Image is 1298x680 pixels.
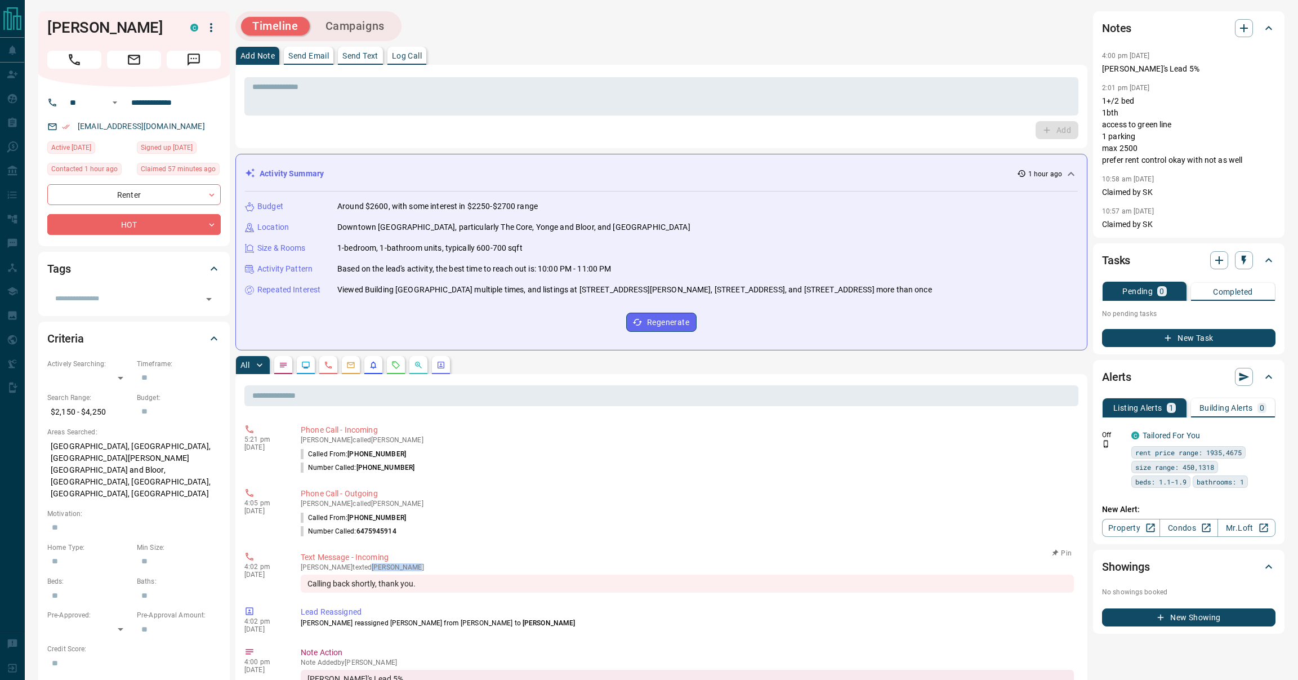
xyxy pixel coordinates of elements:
[324,361,333,370] svg: Calls
[314,17,396,35] button: Campaigns
[78,122,205,131] a: [EMAIL_ADDRESS][DOMAIN_NAME]
[244,507,284,515] p: [DATE]
[244,571,284,579] p: [DATE]
[301,563,1074,571] p: [PERSON_NAME] texted [PERSON_NAME]
[1159,287,1164,295] p: 0
[356,464,415,472] span: [PHONE_NUMBER]
[347,514,406,522] span: [PHONE_NUMBER]
[337,284,932,296] p: Viewed Building [GEOGRAPHIC_DATA] multiple times, and listings at [STREET_ADDRESS][PERSON_NAME], ...
[244,658,284,666] p: 4:00 pm
[47,437,221,503] p: [GEOGRAPHIC_DATA], [GEOGRAPHIC_DATA], [GEOGRAPHIC_DATA][PERSON_NAME][GEOGRAPHIC_DATA] and Bloor, ...
[1102,186,1275,198] p: Claimed by SK
[241,17,310,35] button: Timeline
[523,619,575,627] span: [PERSON_NAME]
[47,644,221,654] p: Credit Score:
[137,141,221,157] div: Tue Jul 22 2025
[414,361,423,370] svg: Opportunities
[47,325,221,352] div: Criteria
[244,617,284,625] p: 4:02 pm
[301,618,1074,628] p: [PERSON_NAME] reassigned [PERSON_NAME] from [PERSON_NAME] to
[244,563,284,571] p: 4:02 pm
[337,221,690,233] p: Downtown [GEOGRAPHIC_DATA], particularly The Core, Yonge and Bloor, and [GEOGRAPHIC_DATA]
[107,51,161,69] span: Email
[1135,461,1214,473] span: size range: 450,1318
[62,123,70,131] svg: Email Verified
[260,168,324,180] p: Activity Summary
[190,24,198,32] div: condos.ca
[137,543,221,553] p: Min Size:
[288,52,329,60] p: Send Email
[337,242,523,254] p: 1-bedroom, 1-bathroom units, typically 600-700 sqft
[244,443,284,451] p: [DATE]
[257,221,289,233] p: Location
[1102,305,1275,322] p: No pending tasks
[347,450,406,458] span: [PHONE_NUMBER]
[337,263,612,275] p: Based on the lead's activity, the best time to reach out is: 10:00 PM - 11:00 PM
[47,576,131,586] p: Beds:
[301,488,1074,500] p: Phone Call - Outgoing
[51,142,91,153] span: Active [DATE]
[1135,447,1242,458] span: rent price range: 1935,4675
[108,96,122,109] button: Open
[1135,476,1187,487] span: beds: 1.1-1.9
[137,393,221,403] p: Budget:
[301,463,414,473] p: Number Called:
[201,291,217,307] button: Open
[1102,553,1275,580] div: Showings
[1102,63,1275,75] p: [PERSON_NAME]'s Lead 5%
[301,436,1074,444] p: [PERSON_NAME] called [PERSON_NAME]
[1102,15,1275,42] div: Notes
[244,625,284,633] p: [DATE]
[47,427,221,437] p: Areas Searched:
[257,201,283,212] p: Budget
[301,449,406,459] p: Called From:
[47,260,70,278] h2: Tags
[1102,175,1154,183] p: 10:58 am [DATE]
[1102,368,1131,386] h2: Alerts
[301,526,396,536] p: Number Called:
[301,647,1074,659] p: Note Action
[1169,404,1174,412] p: 1
[1102,440,1110,448] svg: Push Notification Only
[1046,548,1078,558] button: Pin
[1102,329,1275,347] button: New Task
[1102,95,1275,166] p: 1+/2 bed 1bth access to green line 1 parking max 2500 prefer rent control okay with not as well
[240,52,275,60] p: Add Note
[47,214,221,235] div: HOT
[301,361,310,370] svg: Lead Browsing Activity
[240,361,249,369] p: All
[47,141,131,157] div: Mon Aug 25 2025
[392,52,422,60] p: Log Call
[47,51,101,69] span: Call
[301,575,1074,593] div: Calling back shortly, thank you.
[1102,52,1150,60] p: 4:00 pm [DATE]
[342,52,378,60] p: Send Text
[47,543,131,553] p: Home Type:
[356,527,396,535] span: 6475945914
[47,255,221,282] div: Tags
[47,393,131,403] p: Search Range:
[301,513,406,523] p: Called From:
[47,19,173,37] h1: [PERSON_NAME]
[141,142,193,153] span: Signed up [DATE]
[47,509,221,519] p: Motivation:
[244,435,284,443] p: 5:21 pm
[137,610,221,620] p: Pre-Approval Amount:
[1213,288,1253,296] p: Completed
[301,500,1074,508] p: [PERSON_NAME] called [PERSON_NAME]
[301,606,1074,618] p: Lead Reassigned
[301,659,1074,666] p: Note Added by [PERSON_NAME]
[1217,519,1275,537] a: Mr.Loft
[1102,558,1150,576] h2: Showings
[436,361,445,370] svg: Agent Actions
[1102,84,1150,92] p: 2:01 pm [DATE]
[337,201,538,212] p: Around $2600, with some interest in $2250-$2700 range
[1028,169,1062,179] p: 1 hour ago
[301,424,1074,436] p: Phone Call - Incoming
[137,576,221,586] p: Baths:
[257,284,320,296] p: Repeated Interest
[137,163,221,179] div: Mon Sep 15 2025
[47,163,131,179] div: Mon Sep 15 2025
[1159,519,1217,537] a: Condos
[47,359,131,369] p: Actively Searching:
